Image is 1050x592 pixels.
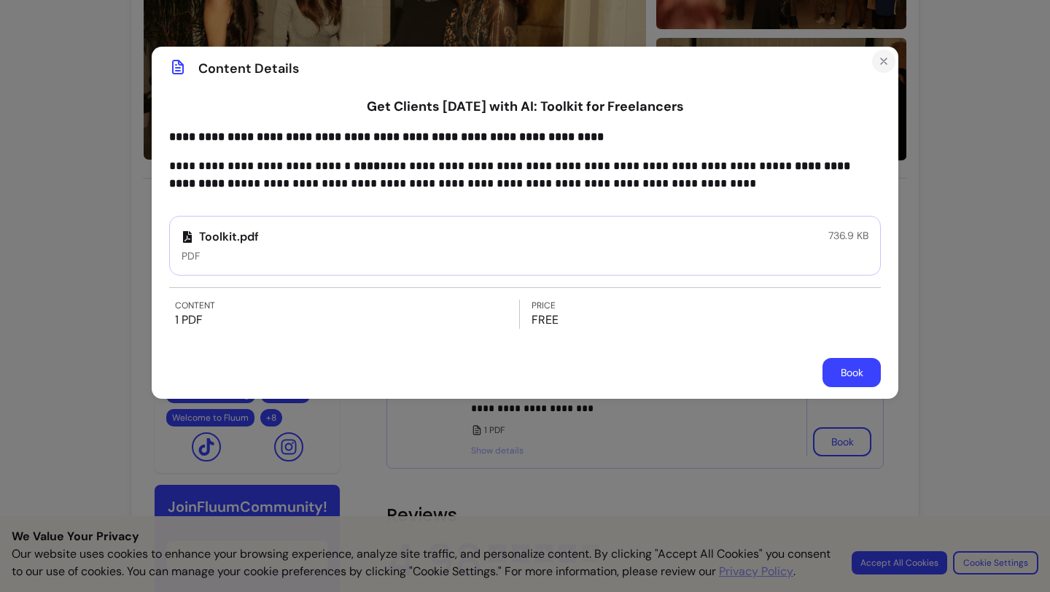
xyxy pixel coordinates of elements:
p: FREE [532,311,876,329]
label: Content [175,300,519,311]
span: Content Details [198,58,299,79]
h1: Get Clients [DATE] with AI: Toolkit for Freelancers [169,96,881,117]
label: Price [532,300,876,311]
button: Close [872,50,895,73]
button: Book [822,358,881,387]
p: Toolkit.pdf [182,228,259,246]
p: 736.9 KB [828,228,868,243]
p: 1 PDF [175,311,519,329]
p: PDF [182,249,259,263]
